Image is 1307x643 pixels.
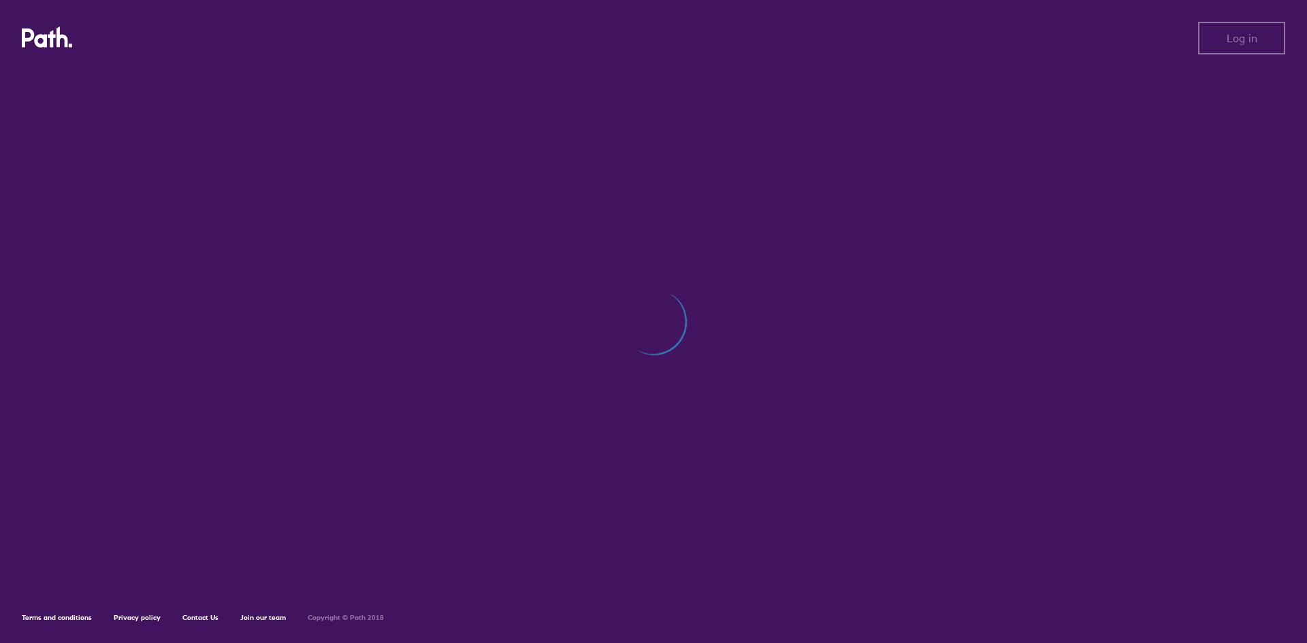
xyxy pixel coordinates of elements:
[22,613,92,622] a: Terms and conditions
[240,613,286,622] a: Join our team
[182,613,219,622] a: Contact Us
[1198,22,1285,54] button: Log in
[308,614,384,622] h6: Copyright © Path 2018
[114,613,161,622] a: Privacy policy
[1227,32,1257,44] span: Log in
